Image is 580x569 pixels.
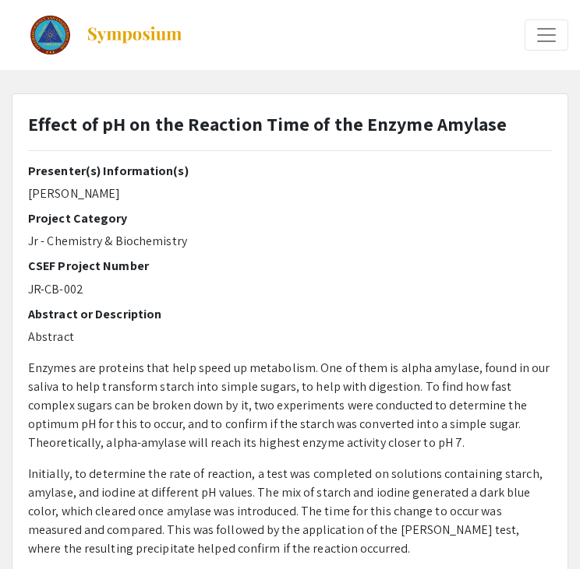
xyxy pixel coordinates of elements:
p: [PERSON_NAME] [28,184,552,203]
img: Symposium by ForagerOne [86,26,183,44]
strong: Effect of pH on the Reaction Time of the Enzyme Amylase [28,111,507,136]
img: The Colorado Science & Engineering Fair [30,16,70,54]
h2: Project Category [28,211,552,226]
h2: Presenter(s) Information(s) [28,163,552,178]
button: Expand or Collapse Menu [525,19,568,51]
h2: Abstract or Description [28,307,552,321]
p: JR-CB-002 [28,280,552,299]
h2: CSEF Project Number [28,258,552,273]
p: Initially, to determine the rate of reaction, a test was completed on solutions containing starch... [28,465,552,558]
p: Enzymes are proteins that help speed up metabolism. One of them is alpha amylase, found in our sa... [28,359,552,452]
p: Jr - Chemistry & Biochemistry [28,232,552,251]
a: The Colorado Science & Engineering Fair [12,16,183,54]
p: Abstract [28,328,552,346]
